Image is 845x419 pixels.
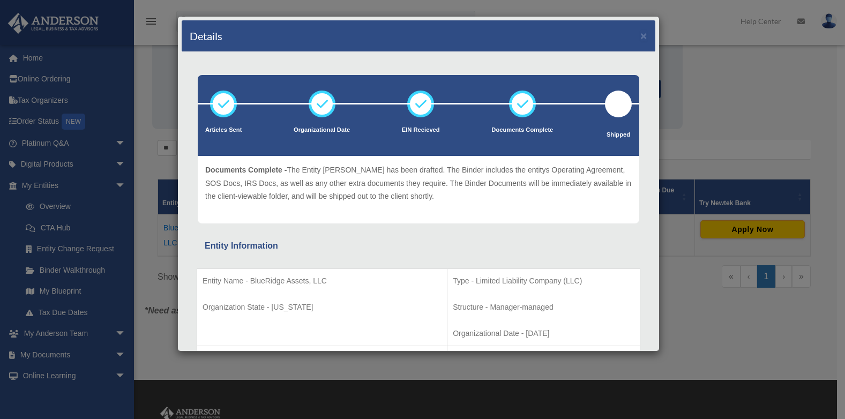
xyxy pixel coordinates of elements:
[205,166,287,174] span: Documents Complete -
[203,301,442,314] p: Organization State - [US_STATE]
[605,130,632,140] p: Shipped
[205,163,632,203] p: The Entity [PERSON_NAME] has been drafted. The Binder includes the entitys Operating Agreement, S...
[190,28,222,43] h4: Details
[294,125,350,136] p: Organizational Date
[453,274,634,288] p: Type - Limited Liability Company (LLC)
[203,274,442,288] p: Entity Name - BlueRidge Assets, LLC
[453,301,634,314] p: Structure - Manager-managed
[640,30,647,41] button: ×
[453,327,634,340] p: Organizational Date - [DATE]
[402,125,440,136] p: EIN Recieved
[491,125,553,136] p: Documents Complete
[205,125,242,136] p: Articles Sent
[205,238,632,253] div: Entity Information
